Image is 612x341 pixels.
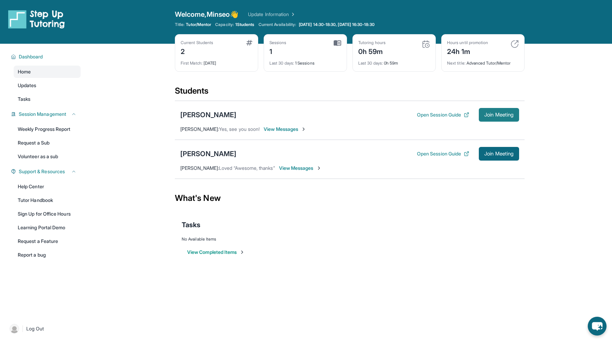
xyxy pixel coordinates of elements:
span: Tasks [182,220,200,230]
div: No Available Items [182,236,518,242]
span: View Messages [264,126,306,133]
span: Session Management [19,111,66,118]
img: card [246,40,252,45]
a: Home [14,66,81,78]
a: |Log Out [7,321,81,336]
div: [PERSON_NAME] [180,149,236,159]
button: Open Session Guide [417,150,469,157]
span: Welcome, Minseo 👋 [175,10,238,19]
span: Last 30 days : [358,60,383,66]
span: Yes, see you soon! [219,126,260,132]
span: Tutor/Mentor [186,22,211,27]
span: | [22,325,24,333]
button: Support & Resources [16,168,76,175]
button: Dashboard [16,53,76,60]
a: Help Center [14,180,81,193]
span: Dashboard [19,53,43,60]
div: Students [175,85,525,100]
img: Chevron-Right [316,165,322,171]
div: 0h 59m [358,45,386,56]
div: Hours until promotion [447,40,488,45]
span: Current Availability: [259,22,296,27]
div: Sessions [269,40,287,45]
div: What's New [175,183,525,213]
img: Chevron Right [289,11,296,18]
a: Request a Feature [14,235,81,247]
div: Advanced Tutor/Mentor [447,56,519,66]
a: Report a bug [14,249,81,261]
span: Updates [18,82,37,89]
div: 1 [269,45,287,56]
img: Chevron-Right [301,126,306,132]
span: Home [18,68,31,75]
span: [DATE] 14:30-18:30, [DATE] 16:30-18:30 [299,22,375,27]
span: Last 30 days : [269,60,294,66]
span: 1 Students [235,22,254,27]
button: chat-button [588,317,607,336]
a: Updates [14,79,81,92]
span: [PERSON_NAME] : [180,126,219,132]
span: Join Meeting [484,113,514,117]
span: View Messages [279,165,322,172]
div: Tutoring hours [358,40,386,45]
div: 1 Sessions [269,56,341,66]
span: Log Out [26,325,44,332]
div: [PERSON_NAME] [180,110,236,120]
a: Tasks [14,93,81,105]
span: Tasks [18,96,30,103]
span: Title: [175,22,184,27]
button: Session Management [16,111,76,118]
img: card [511,40,519,48]
span: Support & Resources [19,168,65,175]
div: 0h 59m [358,56,430,66]
span: Join Meeting [484,152,514,156]
span: Capacity: [215,22,234,27]
a: Volunteer as a sub [14,150,81,163]
img: card [334,40,341,46]
span: Next title : [447,60,465,66]
span: First Match : [181,60,203,66]
div: 2 [181,45,213,56]
img: logo [8,10,65,29]
div: [DATE] [181,56,252,66]
button: Join Meeting [479,147,519,161]
span: Loved “Awesome, thanks” [219,165,275,171]
a: Sign Up for Office Hours [14,208,81,220]
button: Join Meeting [479,108,519,122]
button: Open Session Guide [417,111,469,118]
div: Current Students [181,40,213,45]
a: Weekly Progress Report [14,123,81,135]
div: 24h 1m [447,45,488,56]
span: [PERSON_NAME] : [180,165,219,171]
img: card [422,40,430,48]
a: Update Information [248,11,296,18]
button: View Completed Items [187,249,245,256]
a: [DATE] 14:30-18:30, [DATE] 16:30-18:30 [297,22,376,27]
a: Learning Portal Demo [14,221,81,234]
img: user-img [10,324,19,333]
a: Request a Sub [14,137,81,149]
a: Tutor Handbook [14,194,81,206]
